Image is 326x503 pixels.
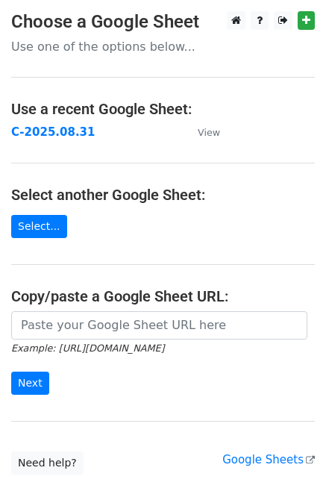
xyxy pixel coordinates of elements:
[11,215,67,238] a: Select...
[11,287,315,305] h4: Copy/paste a Google Sheet URL:
[11,11,315,33] h3: Choose a Google Sheet
[222,453,315,466] a: Google Sheets
[183,125,220,139] a: View
[11,125,95,139] a: C-2025.08.31
[11,311,307,340] input: Paste your Google Sheet URL here
[11,186,315,204] h4: Select another Google Sheet:
[11,372,49,395] input: Next
[11,100,315,118] h4: Use a recent Google Sheet:
[11,343,164,354] small: Example: [URL][DOMAIN_NAME]
[198,127,220,138] small: View
[11,452,84,475] a: Need help?
[11,39,315,54] p: Use one of the options below...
